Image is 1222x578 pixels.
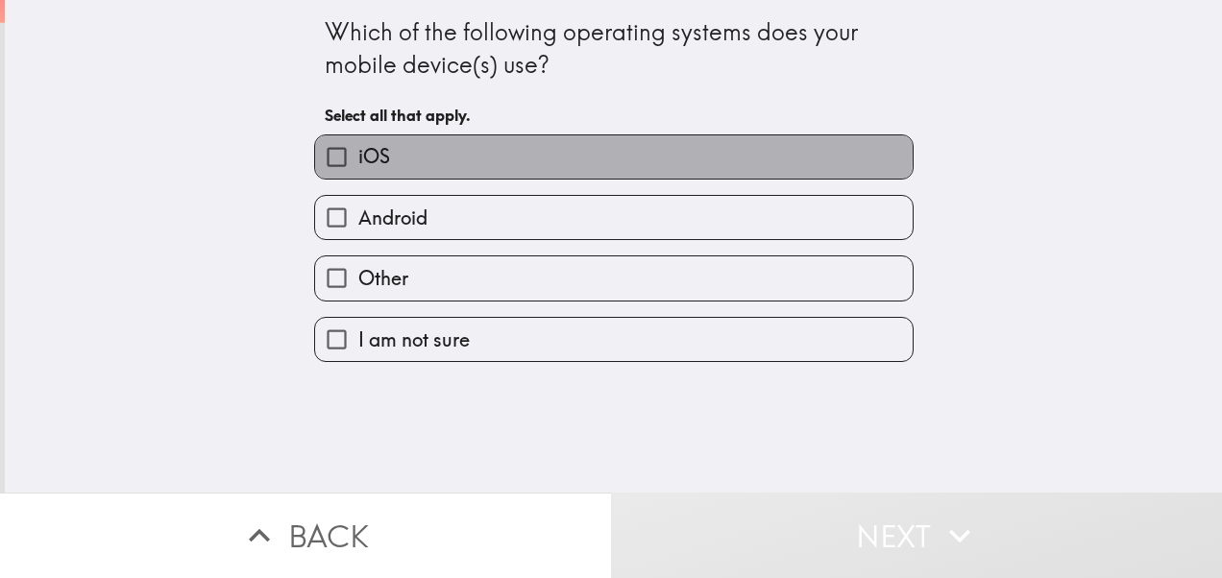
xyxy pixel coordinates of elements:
span: iOS [358,143,390,170]
span: Android [358,205,428,231]
button: Android [315,196,913,239]
button: I am not sure [315,318,913,361]
div: Which of the following operating systems does your mobile device(s) use? [325,16,903,81]
span: I am not sure [358,326,470,353]
h6: Select all that apply. [325,105,903,126]
button: iOS [315,135,913,179]
button: Next [611,493,1222,578]
button: Other [315,256,913,300]
span: Other [358,265,408,292]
